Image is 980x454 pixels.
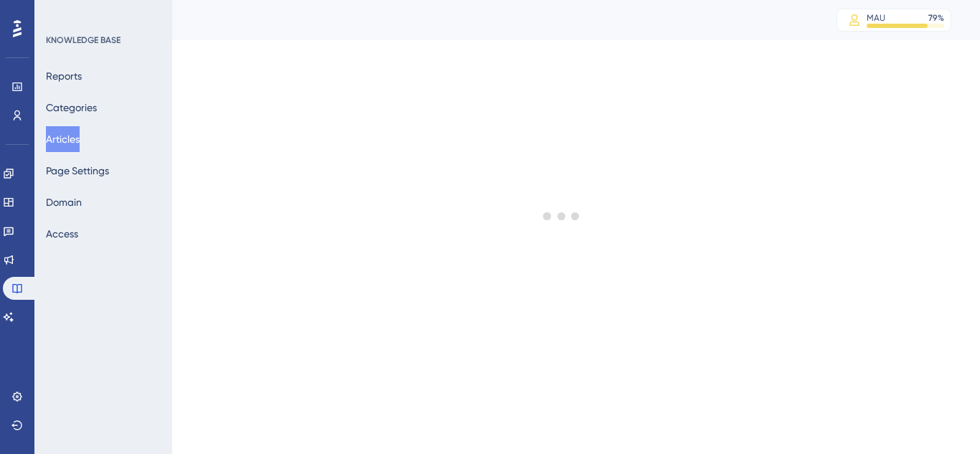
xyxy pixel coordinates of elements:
button: Reports [46,63,82,89]
div: 79 % [928,12,944,24]
div: KNOWLEDGE BASE [46,34,121,46]
button: Domain [46,189,82,215]
button: Categories [46,95,97,120]
button: Articles [46,126,80,152]
button: Page Settings [46,158,109,184]
button: Access [46,221,78,247]
div: MAU [867,12,885,24]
